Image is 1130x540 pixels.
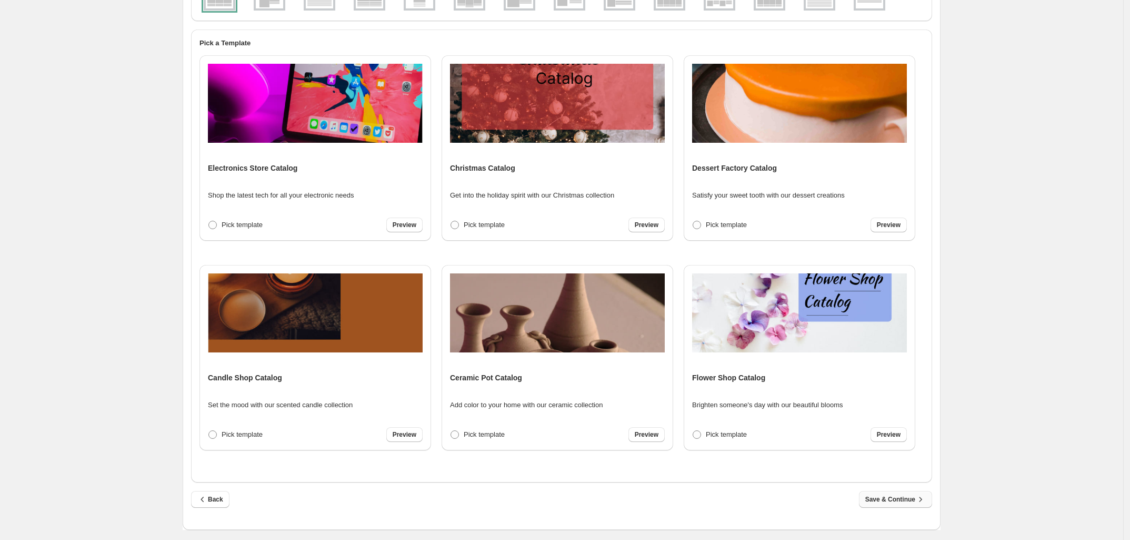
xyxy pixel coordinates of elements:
[628,427,665,442] a: Preview
[464,430,505,438] span: Pick template
[222,221,263,229] span: Pick template
[871,218,907,232] a: Preview
[208,372,282,383] h4: Candle Shop Catalog
[877,221,901,229] span: Preview
[877,430,901,439] span: Preview
[635,221,658,229] span: Preview
[692,190,845,201] p: Satisfy your sweet tooth with our dessert creations
[450,372,522,383] h4: Ceramic Pot Catalog
[859,491,932,508] button: Save & Continue
[450,163,515,173] h4: Christmas Catalog
[393,221,416,229] span: Preview
[450,190,614,201] p: Get into the holiday spirit with our Christmas collection
[692,400,843,410] p: Brighten someone's day with our beautiful blooms
[386,427,423,442] a: Preview
[706,430,747,438] span: Pick template
[692,163,777,173] h4: Dessert Factory Catalog
[706,221,747,229] span: Pick template
[450,400,603,410] p: Add color to your home with our ceramic collection
[871,427,907,442] a: Preview
[208,190,354,201] p: Shop the latest tech for all your electronic needs
[386,218,423,232] a: Preview
[191,491,229,508] button: Back
[865,494,926,505] span: Save & Continue
[222,430,263,438] span: Pick template
[692,372,765,383] h4: Flower Shop Catalog
[393,430,416,439] span: Preview
[208,400,353,410] p: Set the mood with our scented candle collection
[197,494,223,505] span: Back
[635,430,658,439] span: Preview
[199,38,924,48] h2: Pick a Template
[464,221,505,229] span: Pick template
[208,163,297,173] h4: Electronics Store Catalog
[628,218,665,232] a: Preview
